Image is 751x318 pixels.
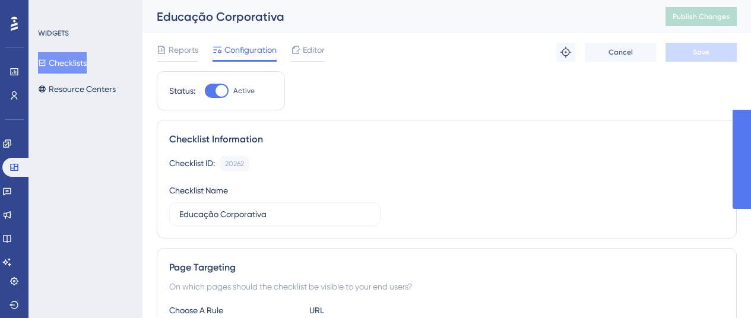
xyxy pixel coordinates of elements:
div: Page Targeting [169,260,724,275]
div: On which pages should the checklist be visible to your end users? [169,279,724,294]
div: Checklist Name [169,183,228,198]
span: Configuration [224,43,277,57]
span: Editor [303,43,325,57]
div: Choose A Rule [169,303,300,317]
span: Publish Changes [673,12,730,21]
div: Checklist ID: [169,156,215,171]
input: Type your Checklist name [179,208,370,221]
div: Status: [169,84,195,98]
span: Cancel [609,47,633,57]
div: Checklist Information [169,132,724,147]
div: WIDGETS [38,28,69,38]
iframe: UserGuiding AI Assistant Launcher [701,271,737,307]
button: Publish Changes [666,7,737,26]
button: Save [666,43,737,62]
div: Educação Corporativa [157,8,636,25]
span: Save [693,47,709,57]
div: URL [309,303,440,317]
span: Active [233,86,255,96]
span: Reports [169,43,198,57]
button: Checklists [38,52,87,74]
button: Resource Centers [38,78,116,100]
div: 20262 [225,159,244,168]
button: Cancel [585,43,656,62]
